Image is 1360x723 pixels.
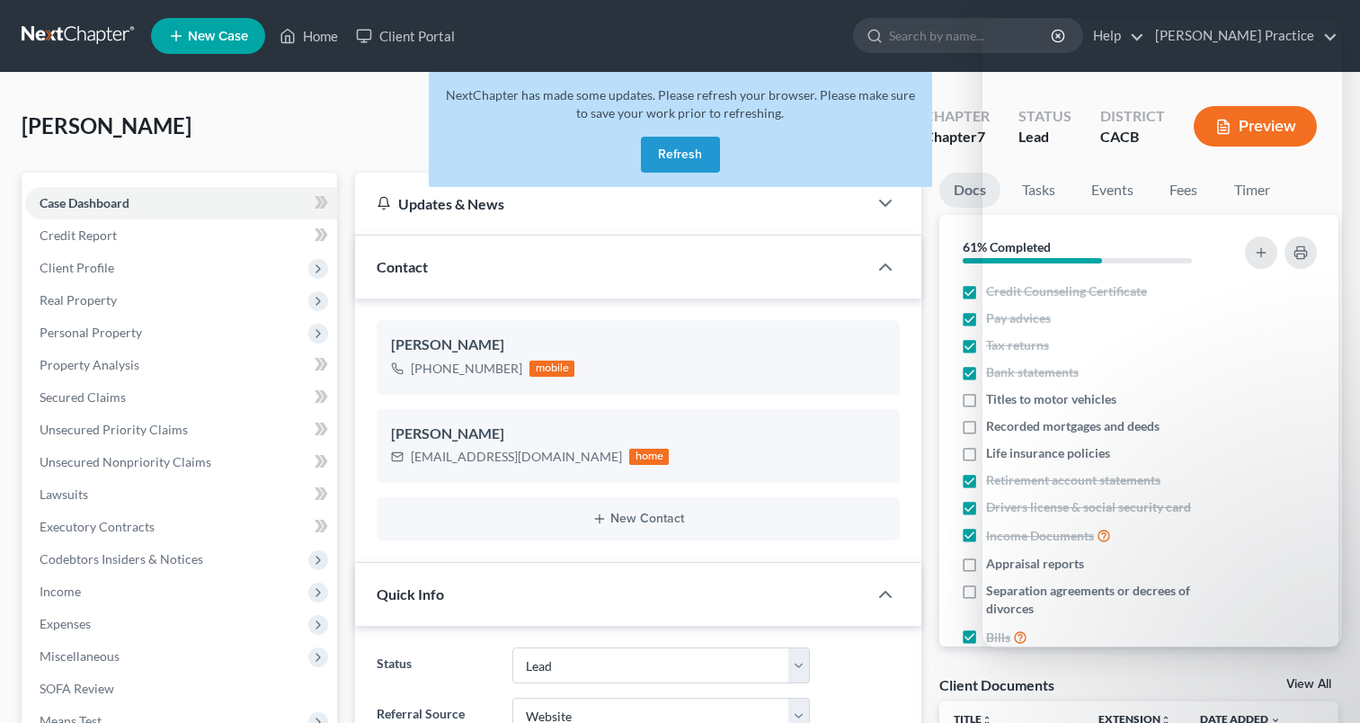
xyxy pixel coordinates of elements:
[391,512,885,526] button: New Contact
[40,486,88,502] span: Lawsuits
[347,20,464,52] a: Client Portal
[377,258,428,275] span: Contact
[25,673,337,705] a: SOFA Review
[40,389,126,405] span: Secured Claims
[1286,678,1331,691] a: View All
[25,381,337,414] a: Secured Claims
[271,20,347,52] a: Home
[40,195,129,210] span: Case Dashboard
[939,675,1054,694] div: Client Documents
[446,87,915,120] span: NextChapter has made some updates. Please refresh your browser. Please make sure to save your wor...
[629,449,669,465] div: home
[188,30,248,43] span: New Case
[529,361,574,377] div: mobile
[924,106,990,127] div: Chapter
[40,454,211,469] span: Unsecured Nonpriority Claims
[25,446,337,478] a: Unsecured Nonpriority Claims
[377,194,846,213] div: Updates & News
[40,422,188,437] span: Unsecured Priority Claims
[25,511,337,543] a: Executory Contracts
[25,414,337,446] a: Unsecured Priority Claims
[391,424,885,445] div: [PERSON_NAME]
[411,448,622,466] div: [EMAIL_ADDRESS][DOMAIN_NAME]
[22,112,191,138] span: [PERSON_NAME]
[40,519,155,534] span: Executory Contracts
[977,128,985,145] span: 7
[40,260,114,275] span: Client Profile
[939,173,1000,208] a: Docs
[40,292,117,308] span: Real Property
[40,681,114,696] span: SOFA Review
[924,127,990,147] div: Chapter
[40,228,117,243] span: Credit Report
[40,551,203,567] span: Codebtors Insiders & Notices
[25,478,337,511] a: Lawsuits
[889,19,1053,52] input: Search by name...
[40,325,142,340] span: Personal Property
[25,187,337,219] a: Case Dashboard
[25,349,337,381] a: Property Analysis
[40,616,91,631] span: Expenses
[411,360,522,378] div: [PHONE_NUMBER]
[40,357,139,372] span: Property Analysis
[982,18,1342,647] iframe: Intercom live chat
[1299,662,1342,705] iframe: Intercom live chat
[963,239,1051,254] strong: 61% Completed
[641,137,720,173] button: Refresh
[368,647,502,683] label: Status
[25,219,337,252] a: Credit Report
[40,584,81,599] span: Income
[40,648,120,664] span: Miscellaneous
[377,585,444,602] span: Quick Info
[391,335,885,356] div: [PERSON_NAME]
